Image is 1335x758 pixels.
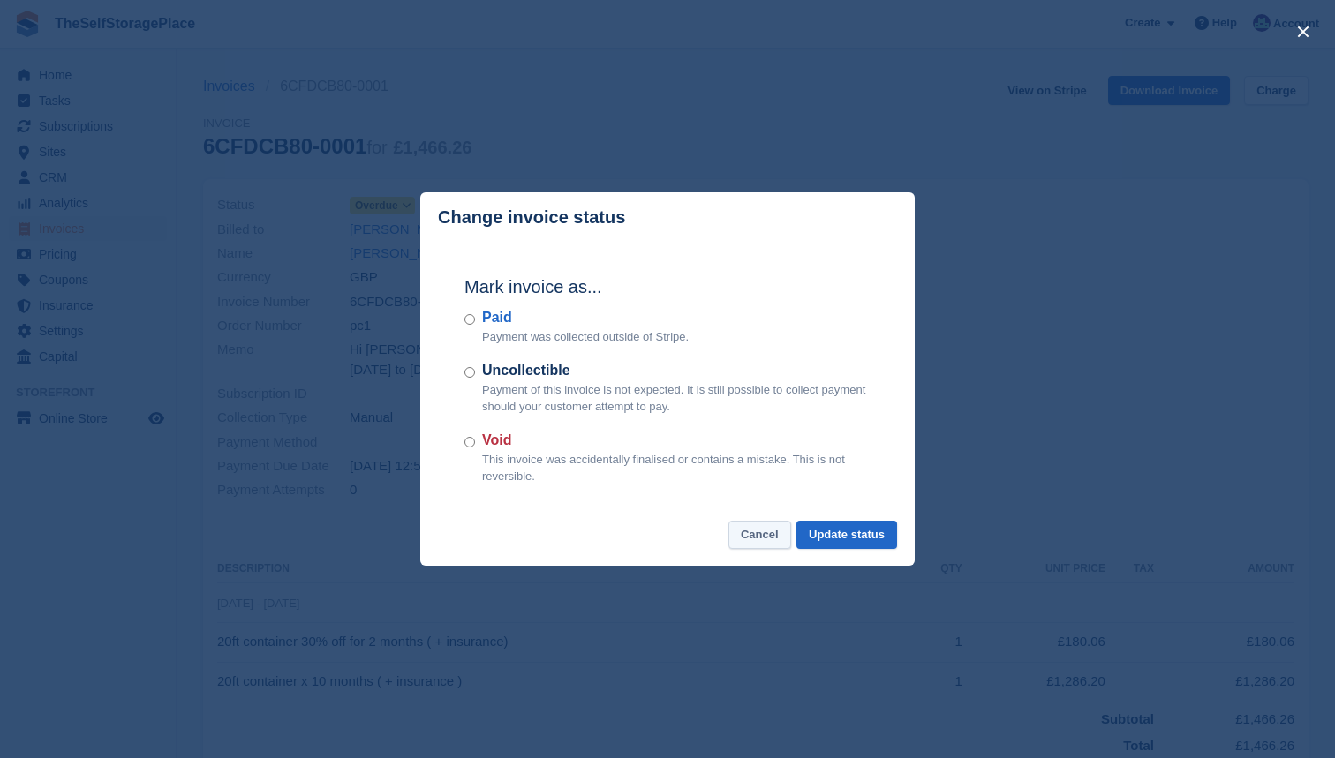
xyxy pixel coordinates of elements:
[482,381,871,416] p: Payment of this invoice is not expected. It is still possible to collect payment should your cust...
[1289,18,1317,46] button: close
[482,328,689,346] p: Payment was collected outside of Stripe.
[796,521,897,550] button: Update status
[482,307,689,328] label: Paid
[464,274,871,300] h2: Mark invoice as...
[482,451,871,485] p: This invoice was accidentally finalised or contains a mistake. This is not reversible.
[438,207,625,228] p: Change invoice status
[728,521,791,550] button: Cancel
[482,430,871,451] label: Void
[482,360,871,381] label: Uncollectible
